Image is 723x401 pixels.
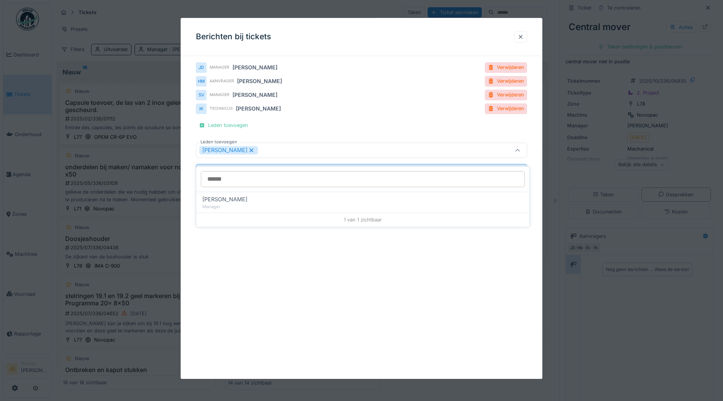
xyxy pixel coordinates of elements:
[232,91,277,99] div: [PERSON_NAME]
[237,77,282,85] div: [PERSON_NAME]
[485,76,527,87] div: Verwijderen
[210,92,229,98] div: Manager
[202,204,523,210] div: Manager
[236,105,281,113] div: [PERSON_NAME]
[210,79,234,84] div: Aanvrager
[199,139,239,146] label: Leden toevoegen
[196,103,207,114] div: IK
[485,104,527,114] div: Verwijderen
[196,213,529,226] div: 1 van 1 zichtbaar
[210,106,233,112] div: Technicus
[196,32,271,42] h3: Berichten bij tickets
[485,90,527,100] div: Verwijderen
[196,120,251,130] div: Leden toevoegen
[202,195,247,204] span: [PERSON_NAME]
[199,146,258,155] div: [PERSON_NAME]
[485,63,527,73] div: Verwijderen
[196,62,207,73] div: JD
[232,64,277,72] div: [PERSON_NAME]
[210,65,229,71] div: Manager
[196,76,207,87] div: HM
[196,90,207,100] div: SV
